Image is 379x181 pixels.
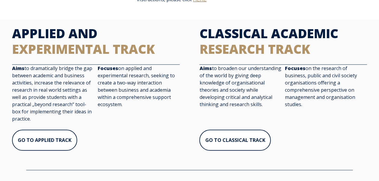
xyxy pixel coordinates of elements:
[285,65,305,72] strong: Focuses
[199,130,271,151] a: GO TO CLASSICAL TRACK
[285,65,357,108] span: on the research of business, public and civil society organisations offering a comprehensive pers...
[12,65,24,72] strong: Aims
[199,65,212,72] strong: Aims
[98,65,118,72] strong: Focuses
[12,130,77,151] a: GO TO APPLIED TRACK
[199,40,310,57] span: RESEARCH TRACK
[199,65,281,108] span: to broaden our understanding of the world by giving deep knowledge of organisational theories and...
[12,26,180,57] h2: APPLIED AND
[12,40,155,57] span: EXPERIMENTAL TRACK
[12,65,92,122] span: to dramatically bridge the gap between academic and business activities, increase the relevance o...
[98,65,175,108] span: on applied and experimental research, seeking to create a two-way interaction between business an...
[199,26,367,57] h2: CLASSICAL ACADEMIC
